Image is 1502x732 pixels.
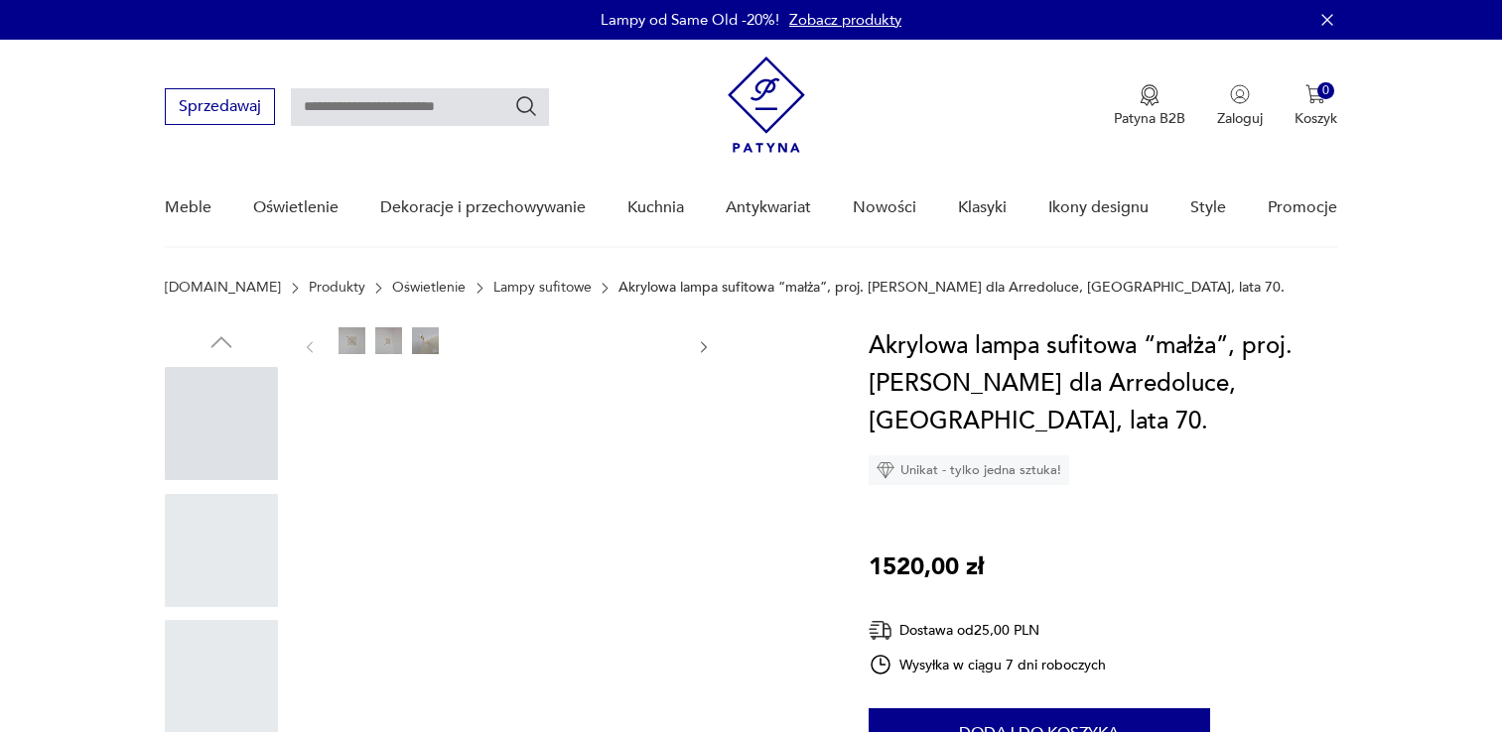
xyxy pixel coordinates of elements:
img: Ikona dostawy [869,618,892,643]
button: Szukaj [514,94,538,118]
div: Dostawa od 25,00 PLN [869,618,1107,643]
img: Zdjęcie produktu Akrylowa lampa sufitowa “małża”, proj. Angelo Lelli dla Arredoluce, Włochy, lata... [412,327,439,354]
div: Wysyłka w ciągu 7 dni roboczych [869,653,1107,676]
img: Zdjęcie produktu Akrylowa lampa sufitowa “małża”, proj. Angelo Lelli dla Arredoluce, Włochy, lata... [596,327,622,354]
img: Zdjęcie produktu Akrylowa lampa sufitowa “małża”, proj. Angelo Lelli dla Arredoluce, Włochy, lata... [449,327,476,354]
a: Style [1190,170,1226,246]
h1: Akrylowa lampa sufitowa “małża”, proj. [PERSON_NAME] dla Arredoluce, [GEOGRAPHIC_DATA], lata 70. [869,327,1337,440]
img: Zdjęcie produktu Akrylowa lampa sufitowa “małża”, proj. Angelo Lelli dla Arredoluce, Włochy, lata... [559,327,586,354]
p: Koszyk [1295,109,1337,128]
button: Zaloguj [1217,84,1263,128]
img: Ikona koszyka [1305,84,1325,104]
button: 0Koszyk [1295,84,1337,128]
img: Ikona medalu [1140,84,1160,106]
a: Lampy sufitowe [493,280,592,296]
p: 1520,00 zł [869,549,984,586]
a: Ikona medaluPatyna B2B [1114,84,1185,128]
img: Patyna - sklep z meblami i dekoracjami vintage [728,57,805,153]
a: Klasyki [958,170,1007,246]
a: Produkty [309,280,365,296]
img: Ikona diamentu [877,461,894,479]
p: Akrylowa lampa sufitowa “małża”, proj. [PERSON_NAME] dla Arredoluce, [GEOGRAPHIC_DATA], lata 70. [618,280,1285,296]
a: Promocje [1268,170,1337,246]
img: Zdjęcie produktu Akrylowa lampa sufitowa “małża”, proj. Angelo Lelli dla Arredoluce, Włochy, lata... [522,327,549,354]
button: Patyna B2B [1114,84,1185,128]
p: Zaloguj [1217,109,1263,128]
a: Oświetlenie [253,170,339,246]
div: 0 [1317,82,1334,99]
img: Zdjęcie produktu Akrylowa lampa sufitowa “małża”, proj. Angelo Lelli dla Arredoluce, Włochy, lata... [375,327,402,354]
a: Meble [165,170,211,246]
a: Oświetlenie [392,280,466,296]
img: Zdjęcie produktu Akrylowa lampa sufitowa “małża”, proj. Angelo Lelli dla Arredoluce, Włochy, lata... [632,327,659,354]
button: Sprzedawaj [165,88,275,125]
a: Antykwariat [726,170,811,246]
a: Sprzedawaj [165,101,275,115]
a: Kuchnia [627,170,684,246]
a: Zobacz produkty [789,10,901,30]
img: Ikonka użytkownika [1230,84,1250,104]
a: Dekoracje i przechowywanie [380,170,586,246]
p: Lampy od Same Old -20%! [601,10,779,30]
a: [DOMAIN_NAME] [165,280,281,296]
a: Ikony designu [1048,170,1149,246]
img: Zdjęcie produktu Akrylowa lampa sufitowa “małża”, proj. Angelo Lelli dla Arredoluce, Włochy, lata... [339,327,365,354]
img: Zdjęcie produktu Akrylowa lampa sufitowa “małża”, proj. Angelo Lelli dla Arredoluce, Włochy, lata... [485,327,512,354]
div: Unikat - tylko jedna sztuka! [869,455,1069,485]
a: Nowości [853,170,916,246]
p: Patyna B2B [1114,109,1185,128]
